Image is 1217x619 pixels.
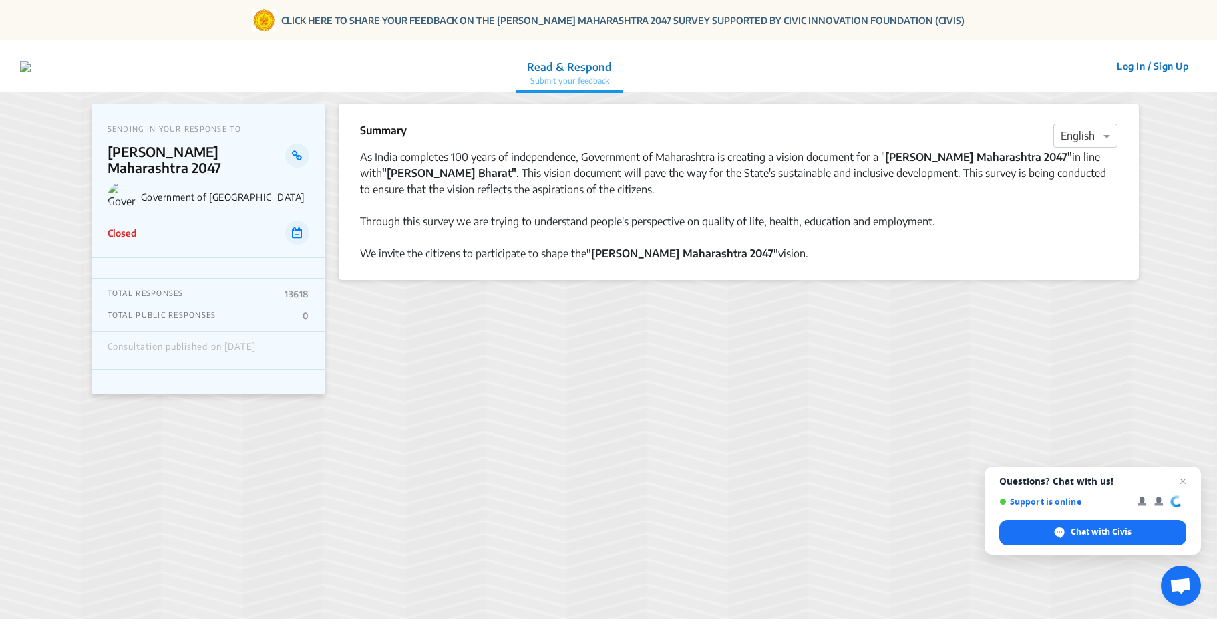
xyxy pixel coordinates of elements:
[382,166,516,180] strong: "[PERSON_NAME] Bharat"
[108,226,136,240] p: Closed
[108,182,136,211] img: Government of Maharashtra logo
[360,149,1118,197] div: As India completes 100 years of independence, Government of Maharashtra is creating a vision docu...
[1071,526,1132,538] span: Chat with Civis
[360,213,1118,229] div: Through this survey we are trying to understand people's perspective on quality of life, health, ...
[252,9,276,32] img: Gom Logo
[999,520,1186,545] span: Chat with Civis
[1161,566,1201,606] a: Open chat
[141,191,309,203] p: Government of [GEOGRAPHIC_DATA]
[303,310,309,321] p: 0
[108,144,286,176] p: [PERSON_NAME] Maharashtra 2047
[1108,55,1197,76] button: Log In / Sign Up
[108,124,309,133] p: SENDING IN YOUR RESPONSE TO
[527,59,612,75] p: Read & Respond
[360,122,407,138] p: Summary
[360,245,1118,261] div: We invite the citizens to participate to shape the vision.
[527,75,612,87] p: Submit your feedback
[108,289,184,299] p: TOTAL RESPONSES
[999,476,1186,487] span: Questions? Chat with us!
[20,61,31,72] img: 7907nfqetxyivg6ubhai9kg9bhzr
[586,247,778,260] strong: "[PERSON_NAME] Maharashtra 2047"
[999,497,1128,507] span: Support is online
[285,289,309,299] p: 13618
[108,310,216,321] p: TOTAL PUBLIC RESPONSES
[885,150,1072,164] strong: [PERSON_NAME] Maharashtra 2047"
[281,13,965,27] a: CLICK HERE TO SHARE YOUR FEEDBACK ON THE [PERSON_NAME] MAHARASHTRA 2047 SURVEY SUPPORTED BY CIVIC...
[108,342,256,359] div: Consultation published on [DATE]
